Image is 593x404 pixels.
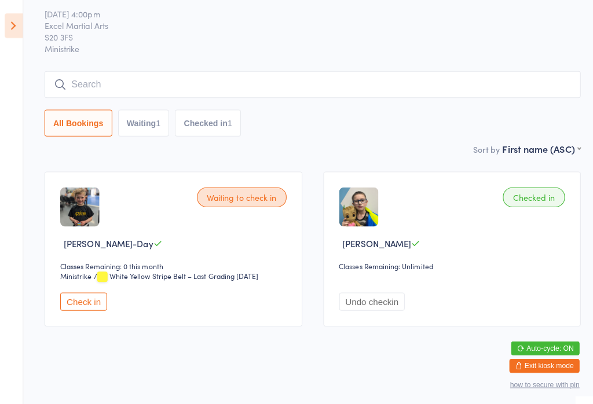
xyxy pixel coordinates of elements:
img: image1744130585.png [60,186,98,225]
span: [DATE] 4:00pm [44,8,557,20]
div: 1 [225,117,230,127]
label: Sort by [468,142,495,154]
img: image1704222643.png [336,186,375,225]
div: First name (ASC) [497,141,575,154]
button: Undo checkin [336,290,401,308]
span: Excel Martial Arts [44,20,557,31]
div: Waiting to check in [195,186,284,205]
div: Checked in [498,186,559,205]
button: Waiting1 [117,109,168,135]
span: S20 3FS [44,31,557,43]
div: Classes Remaining: Unlimited [336,259,563,269]
span: / White Yellow Stripe Belt – Last Grading [DATE] [93,269,256,278]
span: [PERSON_NAME]-Day [63,235,152,247]
button: All Bookings [44,109,111,135]
div: 1 [155,117,159,127]
div: Ministrike [60,269,91,278]
button: how to secure with pin [505,377,574,385]
button: Auto-cycle: ON [506,338,574,352]
button: Check in [60,290,106,308]
button: Checked in1 [173,109,239,135]
span: Ministrike [44,43,575,54]
span: [PERSON_NAME] [339,235,408,247]
input: Search [44,71,575,97]
div: Classes Remaining: 0 this month [60,259,287,269]
button: Exit kiosk mode [504,355,574,369]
